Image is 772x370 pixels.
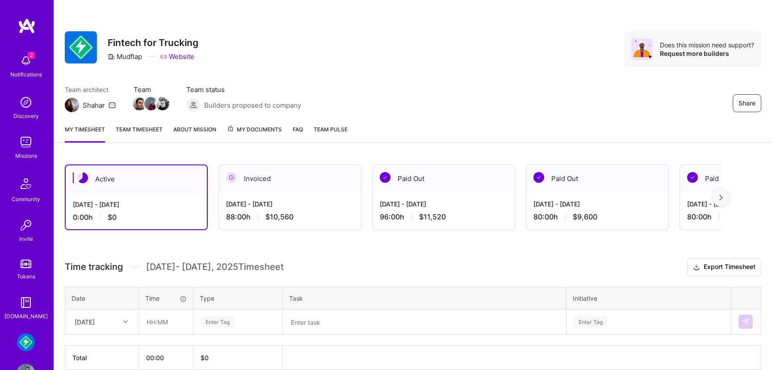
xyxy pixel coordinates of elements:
button: Share [733,94,761,112]
img: Team Member Avatar [156,97,169,110]
div: [DATE] - [DATE] [226,199,354,209]
img: Avatar [631,38,653,60]
a: FAQ [293,125,303,143]
span: 2 [28,52,35,59]
div: Initiative [573,294,725,303]
div: Community [12,194,40,204]
th: Type [193,287,283,309]
div: Invite [19,234,33,244]
span: $10,560 [265,212,294,222]
span: $9,600 [573,212,597,222]
i: icon CompanyGray [108,53,115,60]
img: Team Member Avatar [144,97,158,110]
i: icon Download [693,263,700,272]
div: 80:00 h [533,212,661,222]
img: Mudflap: Fintech for Trucking [17,333,35,351]
span: Builders proposed to company [204,101,301,110]
div: Shahar [83,101,105,110]
a: Website [160,52,194,61]
a: Team timesheet [116,125,163,143]
span: Team architect [65,85,116,94]
img: discovery [17,93,35,111]
span: [DATE] - [DATE] , 2025 Timesheet [146,261,284,273]
img: Paid Out [380,172,390,183]
i: icon Chevron [123,320,128,324]
div: [DOMAIN_NAME] [4,311,48,321]
div: Invoiced [219,165,361,192]
span: $11,520 [419,212,446,222]
img: Paid Out [687,172,698,183]
img: Team Architect [65,98,79,112]
img: Invoiced [226,172,237,183]
img: teamwork [17,133,35,151]
div: Enter Tag [574,315,607,329]
img: Submit [742,318,749,325]
span: Team status [186,85,301,94]
th: Date [65,287,139,309]
th: 00:00 [139,345,193,370]
div: Does this mission need support? [660,41,754,49]
th: Total [65,345,139,370]
img: guide book [17,294,35,311]
img: Builders proposed to company [186,98,201,112]
a: Team Member Avatar [145,96,157,111]
span: Team [134,85,168,94]
img: right [719,194,723,201]
div: Paid Out [526,165,668,192]
div: Mudflap [108,52,142,61]
div: [DATE] - [DATE] [73,200,200,209]
th: Task [283,287,566,309]
a: Team Member Avatar [134,96,145,111]
a: About Mission [173,125,216,143]
div: Notifications [10,70,42,79]
img: Company Logo [65,31,97,63]
div: [DATE] - [DATE] [380,199,508,209]
div: 88:00 h [226,212,354,222]
div: [DATE] - [DATE] [533,199,661,209]
a: Team Member Avatar [157,96,168,111]
div: Time [145,294,187,303]
a: Team Pulse [314,125,348,143]
span: Share [738,99,755,108]
span: Team Pulse [314,126,348,133]
a: My Documents [227,125,282,143]
div: 96:00 h [380,212,508,222]
img: logo [18,18,36,34]
img: bell [17,52,35,70]
a: My timesheet [65,125,105,143]
div: Missions [15,151,37,160]
div: [DATE] [75,317,95,327]
h3: Fintech for Trucking [108,37,198,48]
span: Time tracking [65,261,123,273]
div: 0:00 h [73,213,200,222]
img: tokens [21,260,31,268]
i: icon Mail [109,101,116,109]
img: Team Member Avatar [133,97,146,110]
span: $0 [108,213,117,222]
input: HH:MM [139,310,193,334]
div: Request more builders [660,49,754,58]
div: Active [66,165,207,193]
div: Tokens [17,272,35,281]
div: Discovery [13,111,39,121]
img: Active [77,172,88,183]
img: Community [15,173,37,194]
div: Enter Tag [201,315,234,329]
span: $ 0 [201,354,209,362]
button: Export Timesheet [687,258,761,276]
div: Paid Out [373,165,515,192]
img: Invite [17,216,35,234]
a: Mudflap: Fintech for Trucking [15,333,37,351]
img: Paid Out [533,172,544,183]
span: My Documents [227,125,282,135]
